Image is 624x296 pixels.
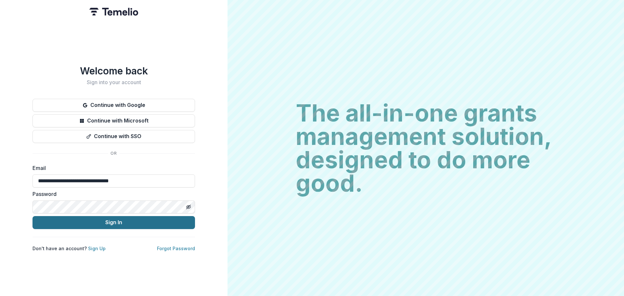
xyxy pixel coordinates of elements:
label: Email [32,164,191,172]
button: Sign In [32,216,195,229]
button: Continue with SSO [32,130,195,143]
button: Continue with Google [32,99,195,112]
label: Password [32,190,191,198]
a: Forgot Password [157,246,195,251]
h2: Sign into your account [32,79,195,85]
h1: Welcome back [32,65,195,77]
button: Toggle password visibility [183,202,194,212]
button: Continue with Microsoft [32,114,195,127]
p: Don't have an account? [32,245,106,252]
img: Temelio [89,8,138,16]
a: Sign Up [88,246,106,251]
